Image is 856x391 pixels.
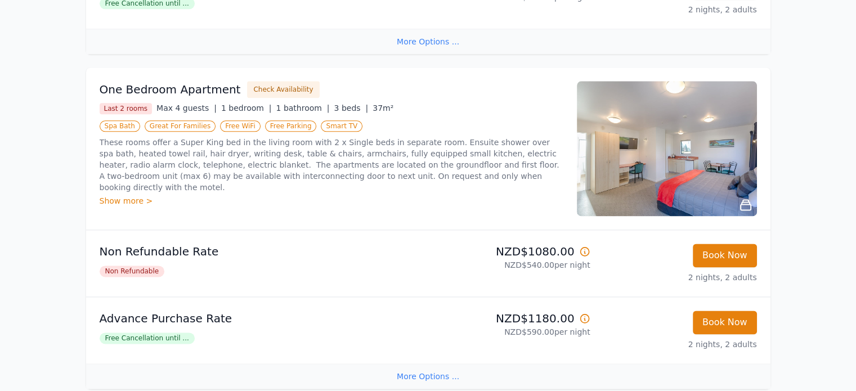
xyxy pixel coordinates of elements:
span: Max 4 guests | [156,104,217,113]
p: 2 nights, 2 adults [599,4,757,15]
p: NZD$1080.00 [433,244,590,259]
p: 2 nights, 2 adults [599,272,757,283]
p: NZD$540.00 per night [433,259,590,271]
span: Last 2 rooms [100,103,153,114]
span: Non Refundable [100,266,165,277]
span: Spa Bath [100,120,140,132]
span: Smart TV [321,120,362,132]
span: Great For Families [145,120,216,132]
span: 37m² [373,104,393,113]
h3: One Bedroom Apartment [100,82,241,97]
span: Free Parking [265,120,317,132]
div: Show more > [100,195,563,206]
button: Check Availability [247,81,319,98]
span: 3 beds | [334,104,369,113]
span: 1 bedroom | [221,104,272,113]
p: 2 nights, 2 adults [599,339,757,350]
span: 1 bathroom | [276,104,329,113]
p: Advance Purchase Rate [100,311,424,326]
button: Book Now [693,311,757,334]
button: Book Now [693,244,757,267]
p: NZD$590.00 per night [433,326,590,338]
span: Free WiFi [220,120,261,132]
p: These rooms offer a Super King bed in the living room with 2 x Single beds in separate room. Ensu... [100,137,563,193]
p: Non Refundable Rate [100,244,424,259]
span: Free Cancellation until ... [100,332,195,344]
div: More Options ... [86,29,770,54]
p: NZD$1180.00 [433,311,590,326]
div: More Options ... [86,363,770,389]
